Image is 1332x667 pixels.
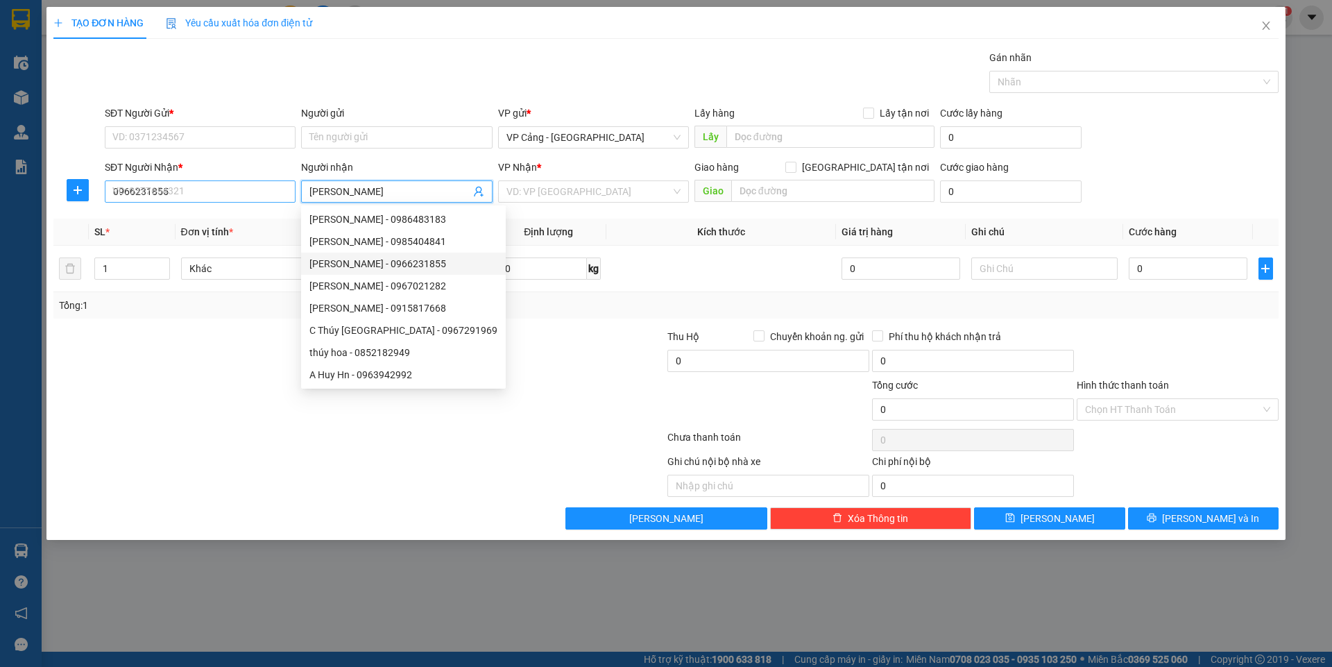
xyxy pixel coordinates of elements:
span: Kích thước [697,226,745,237]
input: Cước giao hàng [940,180,1082,203]
span: Thu Hộ [667,331,699,342]
div: Huy Hoàng - 0915817668 [301,297,506,319]
span: Đơn vị tính [181,226,233,237]
div: Người gửi [301,105,492,121]
div: [PERSON_NAME] - 0966231855 [309,256,497,271]
label: Gán nhãn [989,52,1032,63]
span: plus [53,18,63,28]
span: Lấy [694,126,726,148]
input: Dọc đường [731,180,934,202]
span: delete [832,513,842,524]
span: Khác [189,258,320,279]
span: TẠO ĐƠN HÀNG [53,17,144,28]
span: [PERSON_NAME] [1021,511,1095,526]
div: Huy Hùng - 0966231855 [301,253,506,275]
div: [PERSON_NAME] - 0915817668 [309,301,497,316]
div: Ghi chú nội bộ nhà xe [667,454,869,475]
div: thúy hoa - 0852182949 [309,345,497,360]
div: thúy hoa - 0852182949 [301,341,506,364]
div: Tổng: 1 [59,298,514,313]
span: printer [1147,513,1156,524]
div: C Thúy Hà Đông - 0967291969 [301,319,506,341]
div: [PERSON_NAME] - 0967021282 [309,278,497,294]
span: close [1261,20,1272,31]
th: Ghi chú [966,219,1124,246]
span: Giá trị hàng [842,226,893,237]
label: Cước lấy hàng [940,108,1002,119]
div: Phạm Thúy Hương - 0986483183 [301,208,506,230]
img: icon [166,18,177,29]
button: save[PERSON_NAME] [974,507,1125,530]
span: [PERSON_NAME] và In [1162,511,1259,526]
span: Giao hàng [694,162,739,173]
div: Chi phí nội bộ [872,454,1074,475]
div: Chưa thanh toán [666,430,871,454]
span: Lấy hàng [694,108,735,119]
div: A Huy Hn - 0963942992 [309,367,497,382]
span: VP Nhận [498,162,537,173]
span: Định lượng [524,226,573,237]
input: 0 [842,257,959,280]
span: user-add [473,186,484,197]
span: Chuyển khoản ng. gửi [765,329,869,344]
div: A Huy Hn - 0963942992 [301,364,506,386]
div: Huy Hường - 0985404841 [301,230,506,253]
input: Cước lấy hàng [940,126,1082,149]
span: save [1005,513,1015,524]
div: SĐT Người Gửi [105,105,296,121]
span: kg [587,257,601,280]
button: plus [67,179,89,201]
span: Cước hàng [1129,226,1177,237]
span: VP Cảng - Hà Nội [506,127,681,148]
span: Lấy tận nơi [874,105,934,121]
div: [PERSON_NAME] - 0985404841 [309,234,497,249]
div: VP gửi [498,105,689,121]
span: Yêu cầu xuất hóa đơn điện tử [166,17,312,28]
button: Close [1247,7,1286,46]
button: printer[PERSON_NAME] và In [1128,507,1279,530]
span: [GEOGRAPHIC_DATA] tận nơi [796,160,934,175]
input: Ghi Chú [971,257,1118,280]
div: [PERSON_NAME] - 0986483183 [309,212,497,227]
input: Nhập ghi chú [667,475,869,497]
button: plus [1258,257,1273,280]
span: Tổng cước [872,380,918,391]
div: Bùi Huy Hùng - 0967021282 [301,275,506,297]
button: deleteXóa Thông tin [770,507,972,530]
span: plus [1259,263,1272,274]
span: plus [67,185,88,196]
button: delete [59,257,81,280]
label: Cước giao hàng [940,162,1009,173]
div: C Thúy [GEOGRAPHIC_DATA] - 0967291969 [309,323,497,338]
div: Người nhận [301,160,492,175]
span: Xóa Thông tin [848,511,908,526]
label: Hình thức thanh toán [1077,380,1169,391]
span: Phí thu hộ khách nhận trả [883,329,1007,344]
span: [PERSON_NAME] [629,511,703,526]
input: Dọc đường [726,126,934,148]
span: Giao [694,180,731,202]
span: SL [94,226,105,237]
button: [PERSON_NAME] [565,507,767,530]
div: SĐT Người Nhận [105,160,296,175]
